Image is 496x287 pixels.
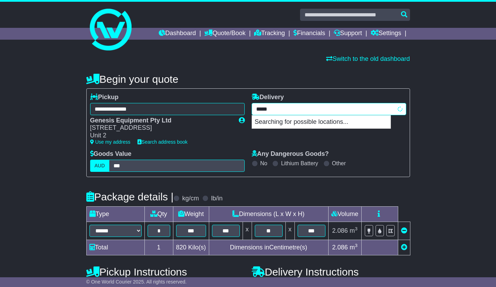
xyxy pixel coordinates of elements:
[176,244,187,251] span: 820
[86,279,187,285] span: © One World Courier 2025. All rights reserved.
[86,191,174,202] h4: Package details |
[86,266,245,278] h4: Pickup Instructions
[144,240,173,255] td: 1
[293,28,325,40] a: Financials
[355,243,357,248] sup: 3
[349,227,357,234] span: m
[204,28,245,40] a: Quote/Book
[326,55,410,62] a: Switch to the old dashboard
[243,222,252,240] td: x
[90,132,232,139] div: Unit 2
[159,28,196,40] a: Dashboard
[209,206,328,222] td: Dimensions (L x W x H)
[90,139,131,145] a: Use my address
[90,94,119,101] label: Pickup
[355,226,357,231] sup: 3
[334,28,362,40] a: Support
[332,227,348,234] span: 2.086
[137,139,188,145] a: Search address book
[173,240,209,255] td: Kilo(s)
[252,266,410,278] h4: Delivery Instructions
[90,117,232,125] div: Genesis Equipment Pty Ltd
[144,206,173,222] td: Qty
[371,28,401,40] a: Settings
[86,240,144,255] td: Total
[401,227,407,234] a: Remove this item
[252,150,329,158] label: Any Dangerous Goods?
[285,222,294,240] td: x
[254,28,285,40] a: Tracking
[211,195,222,202] label: lb/in
[252,115,391,129] p: Searching for possible locations...
[182,195,199,202] label: kg/cm
[332,244,348,251] span: 2.086
[173,206,209,222] td: Weight
[349,244,357,251] span: m
[332,160,346,167] label: Other
[281,160,318,167] label: Lithium Battery
[328,206,361,222] td: Volume
[90,124,232,132] div: [STREET_ADDRESS]
[86,73,410,85] h4: Begin your quote
[90,150,132,158] label: Goods Value
[260,160,267,167] label: No
[90,160,110,172] label: AUD
[86,206,144,222] td: Type
[252,94,284,101] label: Delivery
[401,244,407,251] a: Add new item
[209,240,328,255] td: Dimensions in Centimetre(s)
